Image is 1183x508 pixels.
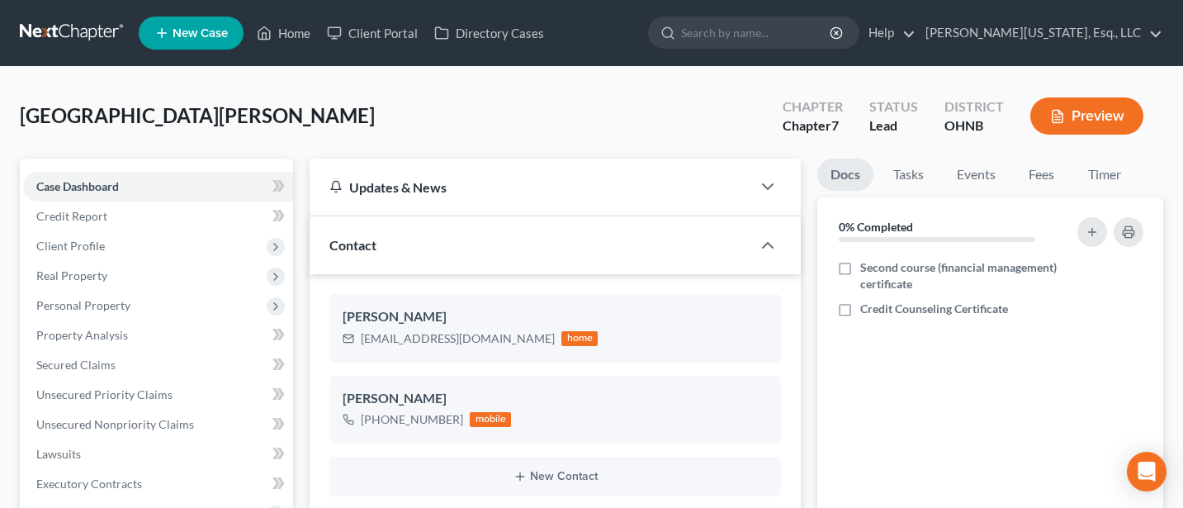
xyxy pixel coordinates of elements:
a: Property Analysis [23,320,293,350]
div: Status [869,97,918,116]
span: Unsecured Priority Claims [36,387,173,401]
div: home [561,331,598,346]
div: Updates & News [329,178,731,196]
input: Search by name... [681,17,832,48]
span: Property Analysis [36,328,128,342]
span: Personal Property [36,298,130,312]
div: [PERSON_NAME] [343,307,768,327]
div: Lead [869,116,918,135]
div: [EMAIL_ADDRESS][DOMAIN_NAME] [361,330,555,347]
div: Open Intercom Messenger [1127,452,1166,491]
div: Chapter [783,116,843,135]
span: [GEOGRAPHIC_DATA][PERSON_NAME] [20,103,375,127]
a: [PERSON_NAME][US_STATE], Esq., LLC [917,18,1162,48]
span: Lawsuits [36,447,81,461]
span: Credit Counseling Certificate [860,301,1008,317]
a: Events [944,159,1009,191]
a: Tasks [880,159,937,191]
a: Timer [1075,159,1134,191]
span: 7 [831,117,839,133]
a: Lawsuits [23,439,293,469]
span: Contact [329,237,376,253]
a: Unsecured Nonpriority Claims [23,410,293,439]
div: OHNB [944,116,1004,135]
a: Home [248,18,319,48]
a: Case Dashboard [23,172,293,202]
div: [PHONE_NUMBER] [361,411,463,428]
span: Credit Report [36,209,107,223]
span: New Case [173,27,228,40]
a: Executory Contracts [23,469,293,499]
a: Docs [817,159,873,191]
a: Directory Cases [426,18,552,48]
span: Real Property [36,268,107,282]
button: New Contact [343,470,768,483]
a: Unsecured Priority Claims [23,380,293,410]
span: Client Profile [36,239,105,253]
span: Unsecured Nonpriority Claims [36,417,194,431]
a: Fees [1015,159,1068,191]
a: Client Portal [319,18,426,48]
div: District [944,97,1004,116]
div: Chapter [783,97,843,116]
span: Secured Claims [36,358,116,372]
span: Second course (financial management) certificate [860,259,1062,292]
span: Executory Contracts [36,477,142,491]
a: Help [860,18,916,48]
button: Preview [1030,97,1143,135]
div: mobile [470,412,511,427]
div: [PERSON_NAME] [343,389,768,409]
span: Case Dashboard [36,179,119,193]
a: Credit Report [23,202,293,231]
strong: 0% Completed [839,220,913,234]
a: Secured Claims [23,350,293,380]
